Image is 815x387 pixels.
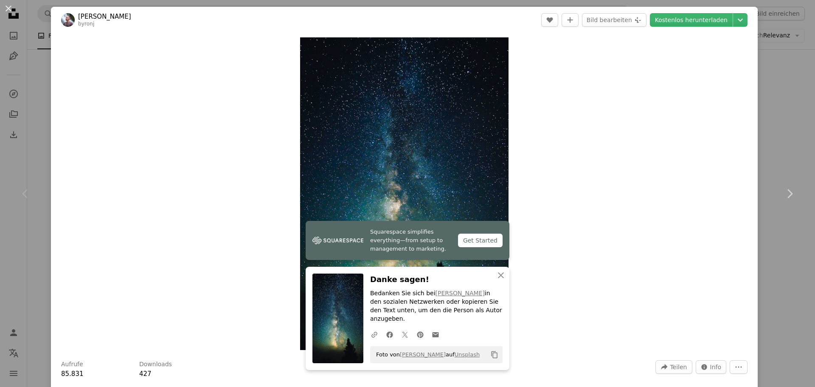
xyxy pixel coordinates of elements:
[562,13,579,27] button: Zu Kollektion hinzufügen
[306,221,509,260] a: Squarespace simplifies everything—from setup to management to marketing.Get Started
[764,153,815,234] a: Weiter
[382,326,397,343] a: Auf Facebook teilen
[436,290,485,297] a: [PERSON_NAME]
[487,347,502,362] button: In die Zwischenablage kopieren
[139,370,152,378] span: 427
[696,360,727,374] button: Statistiken zu diesem Bild
[541,13,558,27] button: Gefällt mir
[670,361,687,373] span: Teilen
[370,289,503,323] p: Bedanken Sie sich bei in den sozialen Netzwerken oder kopieren Sie den Text unten, um den die Per...
[400,351,446,358] a: [PERSON_NAME]
[655,360,692,374] button: Dieses Bild teilen
[428,326,443,343] a: Via E-Mail teilen teilen
[78,12,131,21] a: [PERSON_NAME]
[139,360,172,369] h3: Downloads
[300,37,509,350] button: Dieses Bild heranzoomen
[455,351,480,358] a: Unsplash
[78,21,94,27] a: byronj
[312,234,363,247] img: file-1747939142011-51e5cc87e3c9
[413,326,428,343] a: Auf Pinterest teilen
[61,13,75,27] img: Zum Profil von Byron Johnson
[61,370,84,378] span: 85.831
[300,37,509,350] img: Ein Nachthimmel voller Sterne
[397,326,413,343] a: Auf Twitter teilen
[650,13,733,27] a: Kostenlos herunterladen
[370,228,451,253] span: Squarespace simplifies everything—from setup to management to marketing.
[710,361,722,373] span: Info
[372,348,480,362] span: Foto von auf
[370,274,503,286] h3: Danke sagen!
[733,13,748,27] button: Downloadgröße auswählen
[582,13,646,27] button: Bild bearbeiten
[730,360,748,374] button: Weitere Aktionen
[61,360,83,369] h3: Aufrufe
[458,234,503,247] div: Get Started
